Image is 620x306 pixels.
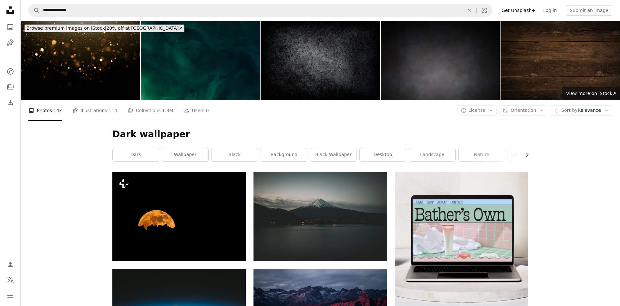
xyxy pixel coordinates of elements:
img: file-1707883121023-8e3502977149image [395,172,528,305]
span: Orientation [511,108,536,113]
button: Submit an image [566,5,612,16]
form: Find visuals sitewide [28,4,492,17]
a: Get Unsplash+ [498,5,539,16]
a: a full moon is seen in the dark sky [112,214,246,219]
a: Illustrations [4,36,17,49]
a: Photos [4,21,17,34]
button: Search Unsplash [29,4,40,16]
a: Log in [539,5,561,16]
button: scroll list to the right [521,148,528,161]
a: View more on iStock↗ [562,87,620,100]
a: black wallpaper [310,148,356,161]
a: dark mode wallpaper [508,148,554,161]
a: Collections 1.3M [128,100,173,121]
img: XXXL dark concrete [261,21,380,100]
a: wallpaper [162,148,208,161]
button: Sort byRelevance [550,105,612,116]
span: View more on iStock ↗ [566,91,616,96]
a: Users 0 [183,100,209,121]
span: 114 [108,107,117,114]
a: Download History [4,96,17,109]
a: landscape [409,148,455,161]
span: License [469,108,486,113]
img: Golden Bokeh Background [21,21,140,100]
button: Language [4,274,17,287]
button: Clear [462,4,476,16]
a: desktop [360,148,406,161]
a: dark [113,148,159,161]
a: Log in / Sign up [4,258,17,271]
span: 20% off at [GEOGRAPHIC_DATA] ↗ [26,26,182,31]
a: Collections [4,80,17,93]
button: Orientation [499,105,547,116]
a: Illustrations 114 [72,100,117,121]
a: black [212,148,258,161]
img: photo of mountain [253,172,387,261]
span: Relevance [561,107,601,114]
span: Browse premium images on iStock | [26,26,106,31]
span: Sort by [561,108,577,113]
button: Menu [4,289,17,302]
button: License [457,105,497,116]
h1: Dark wallpaper [112,129,528,140]
a: photo of mountain [253,214,387,219]
img: wood desk plank to use as background or texture [501,21,620,100]
a: nature [459,148,505,161]
img: Eggplant Background [381,21,500,100]
a: background [261,148,307,161]
a: Browse premium images on iStock|20% off at [GEOGRAPHIC_DATA]↗ [21,21,188,36]
span: 1.3M [162,107,173,114]
span: 0 [206,107,209,114]
img: Vapor cloud glitter mist green blue smoke on dark [141,21,260,100]
img: a full moon is seen in the dark sky [112,172,246,261]
a: Explore [4,65,17,78]
button: Visual search [477,4,492,16]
